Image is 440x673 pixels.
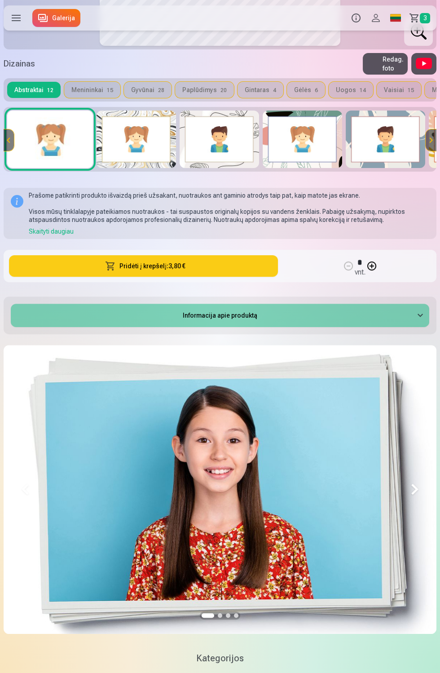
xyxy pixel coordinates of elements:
[47,87,53,93] span: 12
[346,5,366,31] button: Info
[420,13,430,23] span: 3
[315,87,318,93] span: 6
[360,87,366,93] span: 14
[220,87,227,93] span: 20
[273,87,276,93] span: 4
[7,82,61,98] button: Abstraktai12
[386,5,405,31] a: Global
[4,58,35,70] h5: Dizainas
[238,82,283,98] button: Gintaras4
[408,87,414,93] span: 15
[405,5,436,31] a: Krepšelis3
[363,53,408,75] button: Redag. foto
[29,227,433,235] div: Skaityti daugiau
[329,82,373,98] button: Uogos14
[124,82,172,98] button: Gyvūnai28
[32,9,80,27] a: Galerija
[4,652,436,664] h3: Kategorijos
[9,255,278,277] button: Pridėti į krepšelį:3,80 €
[29,191,433,224] div: Prašome patikrinti produkto išvaizdą prieš užsakant, nuotraukos ant gaminio atrodys taip pat, kai...
[11,304,429,327] button: Informacija apie produktą
[287,82,325,98] button: Gėlės6
[175,82,234,98] button: Paplūdimys20
[107,87,113,93] span: 15
[64,82,120,98] button: Menininkai15
[158,87,164,93] span: 28
[366,5,386,31] button: Profilis
[377,82,421,98] button: Vaisiai15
